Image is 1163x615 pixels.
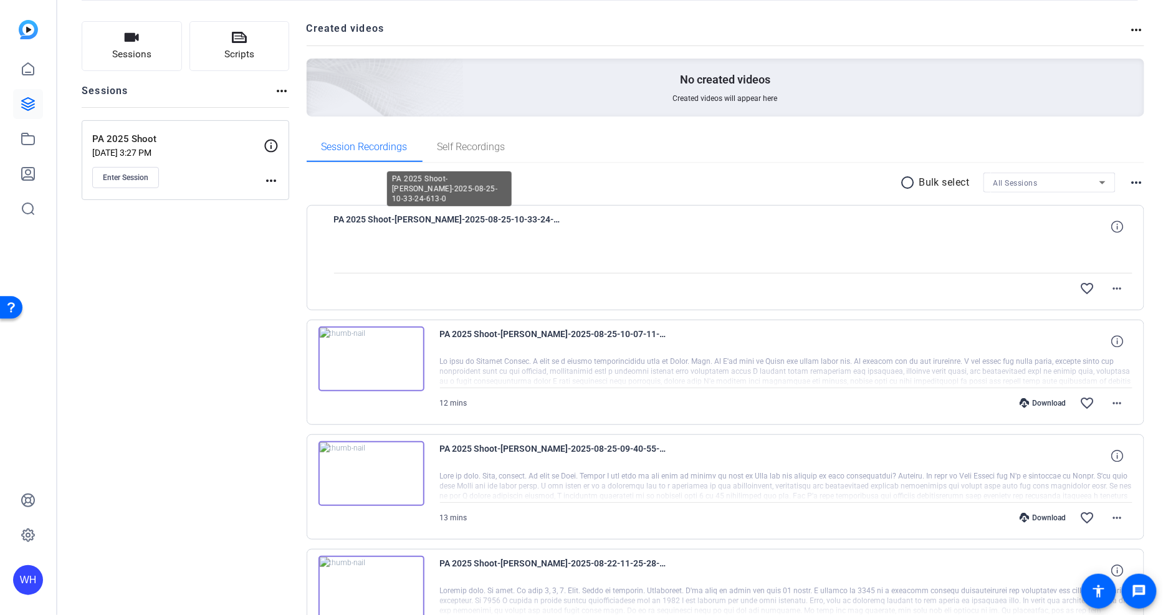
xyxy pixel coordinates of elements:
[92,132,264,146] p: PA 2025 Shoot
[993,179,1038,188] span: All Sessions
[680,72,770,87] p: No created videos
[224,47,254,62] span: Scripts
[307,21,1130,45] h2: Created videos
[334,212,565,242] span: PA 2025 Shoot-[PERSON_NAME]-2025-08-25-10-33-24-613-0
[1110,281,1125,296] mat-icon: more_horiz
[1110,396,1125,411] mat-icon: more_horiz
[82,21,182,71] button: Sessions
[322,142,408,152] span: Session Recordings
[189,21,290,71] button: Scripts
[1132,584,1147,599] mat-icon: message
[438,142,505,152] span: Self Recordings
[440,327,671,356] span: PA 2025 Shoot-[PERSON_NAME]-2025-08-25-10-07-11-475-0
[440,556,671,586] span: PA 2025 Shoot-[PERSON_NAME]-2025-08-22-11-25-28-696-0
[112,47,151,62] span: Sessions
[92,167,159,188] button: Enter Session
[1080,510,1095,525] mat-icon: favorite_border
[1110,510,1125,525] mat-icon: more_horiz
[103,173,148,183] span: Enter Session
[274,83,289,98] mat-icon: more_horiz
[82,83,128,107] h2: Sessions
[19,20,38,39] img: blue-gradient.svg
[1013,513,1073,523] div: Download
[440,399,467,408] span: 12 mins
[440,513,467,522] span: 13 mins
[318,327,424,391] img: thumb-nail
[264,173,279,188] mat-icon: more_horiz
[1080,396,1095,411] mat-icon: favorite_border
[13,565,43,595] div: WH
[1013,398,1073,408] div: Download
[1129,175,1144,190] mat-icon: more_horiz
[318,441,424,506] img: thumb-nail
[440,441,671,471] span: PA 2025 Shoot-[PERSON_NAME]-2025-08-25-09-40-55-074-0
[1129,22,1144,37] mat-icon: more_horiz
[1091,584,1106,599] mat-icon: accessibility
[901,175,919,190] mat-icon: radio_button_unchecked
[919,175,970,190] p: Bulk select
[92,148,264,158] p: [DATE] 3:27 PM
[1080,281,1095,296] mat-icon: favorite_border
[673,93,778,103] span: Created videos will appear here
